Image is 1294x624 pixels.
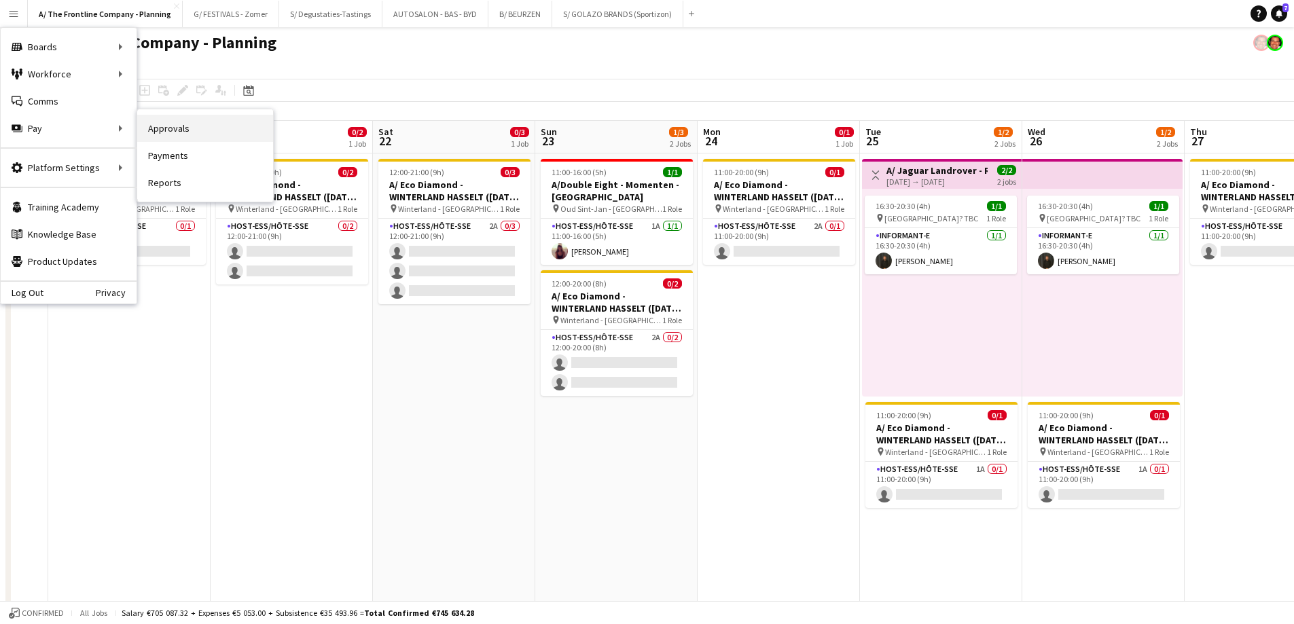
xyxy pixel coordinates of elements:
span: 11:00-20:00 (9h) [714,167,769,177]
app-job-card: 11:00-20:00 (9h)0/1A/ Eco Diamond - WINTERLAND HASSELT ([DATE] tem [DATE]) Winterland - [GEOGRAPH... [1028,402,1180,508]
span: 12:00-21:00 (9h) [389,167,444,177]
span: 1 Role [825,204,844,214]
span: Winterland - [GEOGRAPHIC_DATA] [398,204,500,214]
span: 0/1 [835,127,854,137]
span: 1 Role [500,204,520,214]
span: 16:30-20:30 (4h) [1038,201,1093,211]
app-job-card: 12:00-21:00 (9h)0/3A/ Eco Diamond - WINTERLAND HASSELT ([DATE] tem [DATE]) Winterland - [GEOGRAPH... [378,159,531,304]
span: 1 Role [662,204,682,214]
span: 2/2 [997,165,1016,175]
span: 0/1 [988,410,1007,420]
div: Pay [1,115,137,142]
span: 1 Role [662,315,682,325]
span: 1 Role [175,204,195,214]
app-card-role: Host-ess/Hôte-sse1A1/111:00-16:00 (5h)[PERSON_NAME] [541,219,693,265]
div: Boards [1,33,137,60]
span: [GEOGRAPHIC_DATA]? TBC [884,213,978,223]
span: Sun [541,126,557,138]
div: Salary €705 087.32 + Expenses €5 053.00 + Subsistence €35 493.96 = [122,608,474,618]
a: Comms [1,88,137,115]
div: 1 Job [348,139,366,149]
app-job-card: 16:30-20:30 (4h)1/1 [GEOGRAPHIC_DATA]? TBC1 RoleInformant-e1/116:30-20:30 (4h)[PERSON_NAME] [865,196,1017,274]
span: Wed [1028,126,1045,138]
app-user-avatar: Peter Desart [1267,35,1283,51]
span: 0/3 [501,167,520,177]
span: 1 Role [1149,447,1169,457]
div: 2 jobs [997,175,1016,187]
span: Winterland - [GEOGRAPHIC_DATA] [723,204,825,214]
span: 1/2 [994,127,1013,137]
span: 26 [1026,133,1045,149]
span: Thu [1190,126,1207,138]
span: 1/1 [1149,201,1168,211]
span: Total Confirmed €745 634.28 [364,608,474,618]
h3: A/ Eco Diamond - WINTERLAND HASSELT ([DATE] tem [DATE]) [378,179,531,203]
app-card-role: Host-ess/Hôte-sse1A0/111:00-20:00 (9h) [865,462,1018,508]
app-job-card: 12:00-20:00 (8h)0/2A/ Eco Diamond - WINTERLAND HASSELT ([DATE] tem [DATE]) Winterland - [GEOGRAPH... [541,270,693,396]
h3: A/ Jaguar Landrover - Range Rover meets [PERSON_NAME] (25+26/11/25) [886,164,988,177]
div: 2 Jobs [670,139,691,149]
span: 0/1 [825,167,844,177]
div: 2 Jobs [1157,139,1178,149]
span: 0/2 [338,167,357,177]
span: 1 Role [986,213,1006,223]
span: Oud Sint-Jan - [GEOGRAPHIC_DATA] [560,204,662,214]
span: 0/2 [663,278,682,289]
span: 7 [1282,3,1289,12]
button: B/ BEURZEN [488,1,552,27]
span: Confirmed [22,608,64,618]
a: Product Updates [1,248,137,275]
h3: A/ Eco Diamond - WINTERLAND HASSELT ([DATE] tem [DATE]) [703,179,855,203]
span: 0/1 [1150,410,1169,420]
button: A/ The Frontline Company - Planning [28,1,183,27]
span: 0/3 [510,127,529,137]
a: Privacy [96,287,137,298]
a: Knowledge Base [1,221,137,248]
span: Winterland - [GEOGRAPHIC_DATA] [560,315,662,325]
div: 2 Jobs [994,139,1016,149]
span: 1 Role [338,204,357,214]
div: [DATE] → [DATE] [886,177,988,187]
a: Approvals [137,115,273,142]
span: Sat [378,126,393,138]
a: Log Out [1,287,43,298]
app-job-card: 11:00-20:00 (9h)0/1A/ Eco Diamond - WINTERLAND HASSELT ([DATE] tem [DATE]) Winterland - [GEOGRAPH... [703,159,855,265]
a: Training Academy [1,194,137,221]
button: S/ Degustaties-Tastings [279,1,382,27]
div: Workforce [1,60,137,88]
span: 25 [863,133,881,149]
app-job-card: 11:00-16:00 (5h)1/1A/Double Eight - Momenten - [GEOGRAPHIC_DATA] Oud Sint-Jan - [GEOGRAPHIC_DATA]... [541,159,693,265]
span: 12:00-20:00 (8h) [552,278,607,289]
app-card-role: Host-ess/Hôte-sse2A0/212:00-20:00 (8h) [541,330,693,396]
span: 1/1 [987,201,1006,211]
span: 1/2 [1156,127,1175,137]
app-job-card: 11:00-20:00 (9h)0/1A/ Eco Diamond - WINTERLAND HASSELT ([DATE] tem [DATE]) Winterland - [GEOGRAPH... [865,402,1018,508]
button: AUTOSALON - BAS - BYD [382,1,488,27]
a: 7 [1271,5,1287,22]
div: 1 Job [835,139,853,149]
button: G/ FESTIVALS - Zomer [183,1,279,27]
app-job-card: 12:00-21:00 (9h)0/2A/ Eco Diamond - WINTERLAND HASSELT ([DATE] tem [DATE]) Winterland - [GEOGRAPH... [216,159,368,285]
div: 1 Job [511,139,528,149]
h3: A/ Eco Diamond - WINTERLAND HASSELT ([DATE] tem [DATE]) [865,422,1018,446]
h1: A/ The Frontline Company - Planning [11,33,276,53]
span: 11:00-20:00 (9h) [1039,410,1094,420]
span: 1/3 [669,127,688,137]
a: Payments [137,142,273,169]
app-job-card: 16:30-20:30 (4h)1/1 [GEOGRAPHIC_DATA]? TBC1 RoleInformant-e1/116:30-20:30 (4h)[PERSON_NAME] [1027,196,1179,274]
app-card-role: Informant-e1/116:30-20:30 (4h)[PERSON_NAME] [1027,228,1179,274]
h3: A/Double Eight - Momenten - [GEOGRAPHIC_DATA] [541,179,693,203]
span: 11:00-20:00 (9h) [876,410,931,420]
span: 11:00-16:00 (5h) [552,167,607,177]
span: [GEOGRAPHIC_DATA]? TBC [1047,213,1140,223]
span: 1/1 [663,167,682,177]
app-card-role: Host-ess/Hôte-sse1A0/111:00-20:00 (9h) [1028,462,1180,508]
app-card-role: Host-ess/Hôte-sse2A0/312:00-21:00 (9h) [378,219,531,304]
